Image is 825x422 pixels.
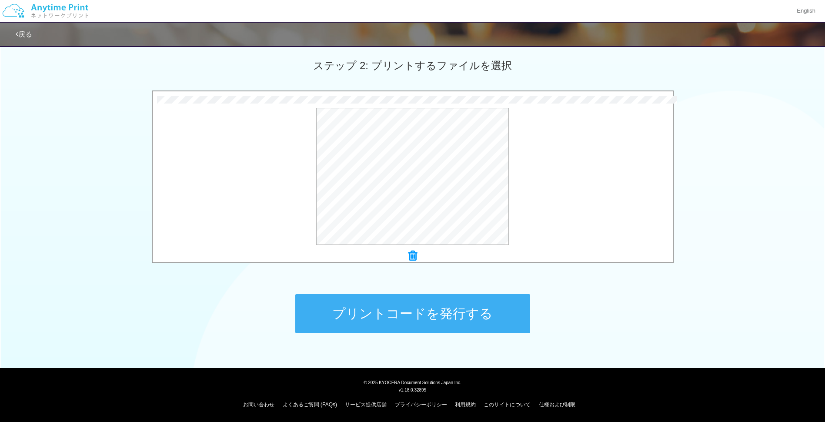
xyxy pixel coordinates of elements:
[243,402,274,408] a: お問い合わせ
[484,402,531,408] a: このサイトについて
[313,60,511,71] span: ステップ 2: プリントするファイルを選択
[364,379,461,385] span: © 2025 KYOCERA Document Solutions Japan Inc.
[16,30,32,38] a: 戻る
[539,402,575,408] a: 仕様および制限
[455,402,476,408] a: 利用規約
[295,294,530,333] button: プリントコードを発行する
[283,402,337,408] a: よくあるご質問 (FAQs)
[395,402,447,408] a: プライバシーポリシー
[345,402,387,408] a: サービス提供店舗
[399,387,426,392] span: v1.18.0.32895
